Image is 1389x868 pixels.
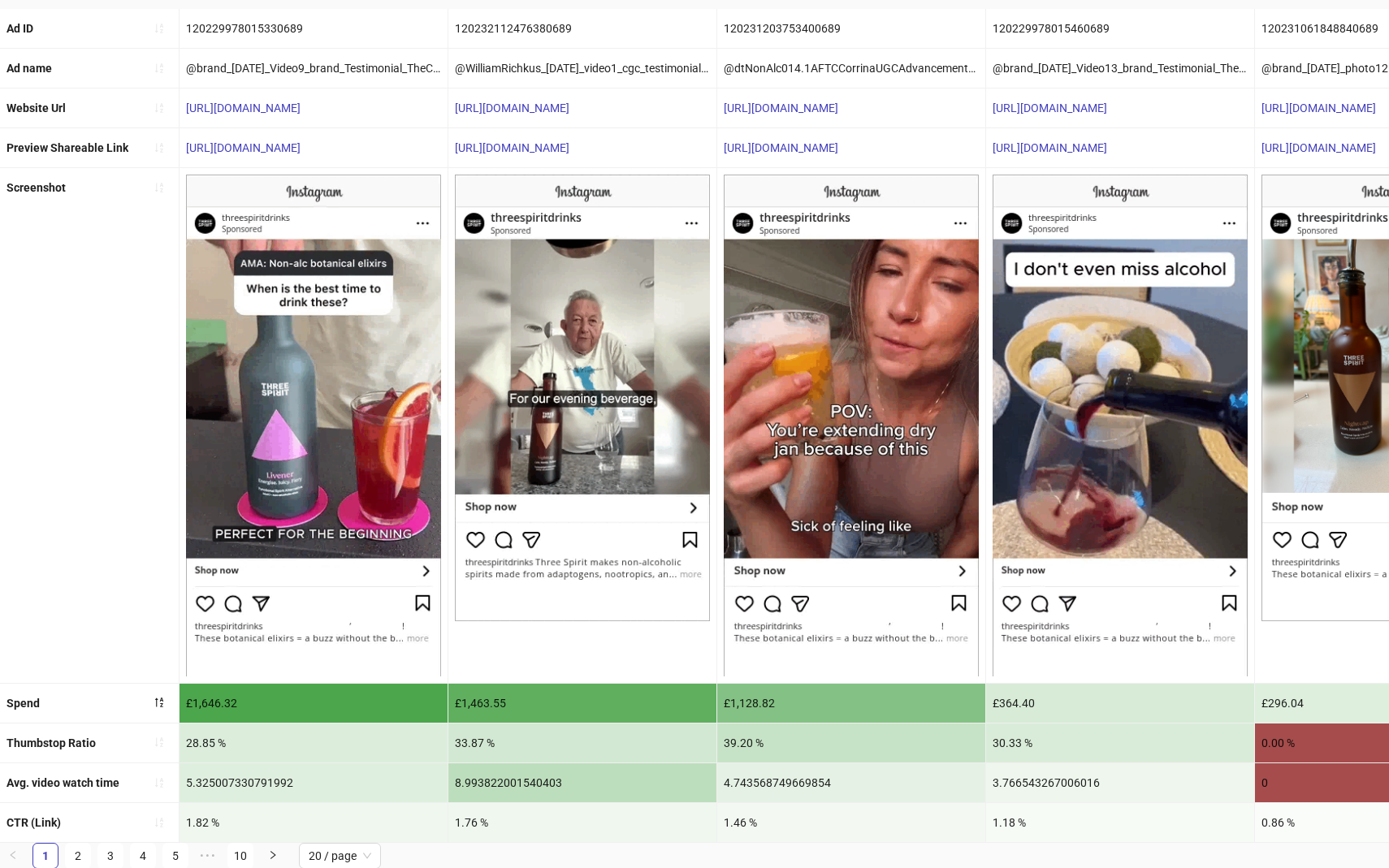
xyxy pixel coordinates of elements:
[455,101,569,114] a: [URL][DOMAIN_NAME]
[6,62,52,75] b: Ad name
[6,141,128,154] b: Preview Shareable Link
[180,763,448,802] div: 5.325007330791992
[6,816,61,829] b: CTR (Link)
[455,141,569,154] a: [URL][DOMAIN_NAME]
[180,9,448,48] div: 120229978015330689
[717,723,985,762] div: 39.20 %
[154,777,165,788] span: sort-ascending
[724,175,979,676] img: Screenshot 120231203753400689
[228,844,253,868] a: 10
[448,684,716,723] div: £1,463.55
[448,803,716,842] div: 1.76 %
[6,776,119,789] b: Avg. video watch time
[186,101,301,114] a: [URL][DOMAIN_NAME]
[8,850,18,860] span: left
[986,684,1254,723] div: £364.40
[986,803,1254,842] div: 1.18 %
[154,697,165,708] span: sort-descending
[180,49,448,88] div: @brand_[DATE]_Video9_brand_Testimonial_TheCollection_ThreeSpirit__iter0
[448,723,716,762] div: 33.87 %
[6,101,66,114] b: Website Url
[986,763,1254,802] div: 3.766543267006016
[180,684,448,723] div: £1,646.32
[154,817,165,828] span: sort-ascending
[180,803,448,842] div: 1.82 %
[186,175,441,676] img: Screenshot 120229978015330689
[6,697,40,710] b: Spend
[268,850,278,860] span: right
[717,49,985,88] div: @dtNonAlc014.1AFTCCorrinaUGCAdvancementextenddryjanhookopenerExplainerUGCMulti_[DATE]_video1_bran...
[33,844,58,868] a: 1
[154,736,165,748] span: sort-ascending
[154,182,165,193] span: sort-ascending
[154,142,165,153] span: sort-ascending
[455,175,710,621] img: Screenshot 120232112476380689
[717,803,985,842] div: 1.46 %
[1261,141,1376,154] a: [URL][DOMAIN_NAME]
[154,63,165,74] span: sort-ascending
[6,736,96,749] b: Thumbstop Ratio
[724,141,838,154] a: [URL][DOMAIN_NAME]
[66,844,90,868] a: 2
[180,723,448,762] div: 28.85 %
[309,844,371,868] span: 20 / page
[6,22,33,35] b: Ad ID
[1261,101,1376,114] a: [URL][DOMAIN_NAME]
[717,763,985,802] div: 4.743568749669854
[986,49,1254,88] div: @brand_[DATE]_Video13_brand_Testimonial_TheCollection_ThreeSpirit__iter0
[98,844,123,868] a: 3
[448,49,716,88] div: @WilliamRichkus_[DATE]_video1_cgc_testimonial_nightcap_threespirit__iter2
[154,23,165,34] span: sort-ascending
[993,101,1107,114] a: [URL][DOMAIN_NAME]
[186,141,301,154] a: [URL][DOMAIN_NAME]
[448,9,716,48] div: 120232112476380689
[993,175,1248,676] img: Screenshot 120229978015460689
[724,101,838,114] a: [URL][DOMAIN_NAME]
[6,181,66,194] b: Screenshot
[717,684,985,723] div: £1,128.82
[131,844,155,868] a: 4
[717,9,985,48] div: 120231203753400689
[986,723,1254,762] div: 30.33 %
[986,9,1254,48] div: 120229978015460689
[993,141,1107,154] a: [URL][DOMAIN_NAME]
[154,102,165,114] span: sort-ascending
[163,844,188,868] a: 5
[448,763,716,802] div: 8.993822001540403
